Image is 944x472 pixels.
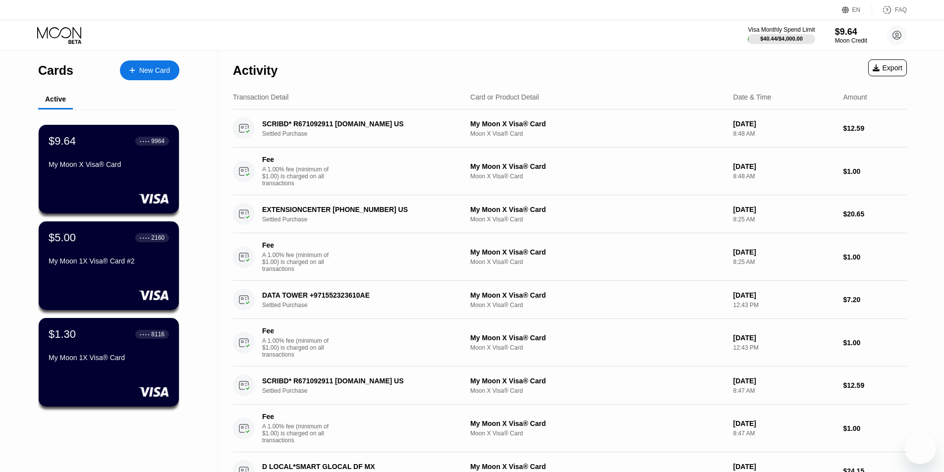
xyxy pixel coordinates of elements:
div: $9.64 [49,135,76,148]
div: 12:43 PM [733,344,835,351]
div: My Moon X Visa® Card [470,206,725,213]
div: D LOCAL*SMART GLOCAL DF MX [262,463,454,471]
div: My Moon X Visa® Card [470,248,725,256]
div: Active [45,95,66,103]
div: Export [868,59,907,76]
div: Cards [38,63,73,78]
div: Visa Monthly Spend Limit$40.44/$4,000.00 [748,26,815,44]
div: $1.00 [843,253,907,261]
div: $1.00 [843,167,907,175]
div: [DATE] [733,420,835,427]
div: FAQ [895,6,907,13]
div: Export [873,64,902,72]
div: Amount [843,93,867,101]
div: Moon X Visa® Card [470,130,725,137]
div: Fee [262,241,332,249]
div: [DATE] [733,334,835,342]
div: Fee [262,327,332,335]
div: 12:43 PM [733,302,835,309]
div: Date & Time [733,93,772,101]
div: Moon X Visa® Card [470,430,725,437]
div: ● ● ● ● [140,236,150,239]
div: SCRIBD* R671092911 [DOMAIN_NAME] USSettled PurchaseMy Moon X Visa® CardMoon X Visa® Card[DATE]8:4... [233,367,907,405]
div: A 1.00% fee (minimum of $1.00) is charged on all transactions [262,423,336,444]
div: $9.64Moon Credit [835,27,867,44]
div: Transaction Detail [233,93,288,101]
div: 8:25 AM [733,259,835,265]
div: [DATE] [733,463,835,471]
div: $40.44 / $4,000.00 [760,36,803,42]
div: Activity [233,63,278,78]
div: Fee [262,156,332,163]
div: My Moon X Visa® Card [470,291,725,299]
div: [DATE] [733,206,835,213]
div: A 1.00% fee (minimum of $1.00) is charged on all transactions [262,252,336,272]
div: A 1.00% fee (minimum of $1.00) is charged on all transactions [262,166,336,187]
div: My Moon X Visa® Card [470,463,725,471]
div: $9.64● ● ● ●9964My Moon X Visa® Card [39,125,179,213]
div: SCRIBD* R671092911 [DOMAIN_NAME] US [262,377,454,385]
div: EN [852,6,861,13]
div: My Moon X Visa® Card [470,420,725,427]
div: $20.65 [843,210,907,218]
div: 8:48 AM [733,173,835,180]
div: Moon X Visa® Card [470,173,725,180]
div: FAQ [872,5,907,15]
div: FeeA 1.00% fee (minimum of $1.00) is charged on all transactionsMy Moon X Visa® CardMoon X Visa® ... [233,405,907,452]
div: $12.59 [843,381,907,389]
div: $1.00 [843,339,907,347]
div: [DATE] [733,291,835,299]
div: Moon X Visa® Card [470,216,725,223]
div: $5.00 [49,231,76,244]
div: 8:48 AM [733,130,835,137]
div: Moon Credit [835,37,867,44]
div: FeeA 1.00% fee (minimum of $1.00) is charged on all transactionsMy Moon X Visa® CardMoon X Visa® ... [233,233,907,281]
div: Visa Monthly Spend Limit [748,26,815,33]
div: New Card [120,60,179,80]
div: Fee [262,413,332,420]
div: FeeA 1.00% fee (minimum of $1.00) is charged on all transactionsMy Moon X Visa® CardMoon X Visa® ... [233,148,907,195]
div: EN [842,5,872,15]
div: My Moon X Visa® Card [470,120,725,128]
div: SCRIBD* R671092911 [DOMAIN_NAME] US [262,120,454,128]
div: [DATE] [733,162,835,170]
div: $12.59 [843,124,907,132]
div: $1.30● ● ● ●8116My Moon 1X Visa® Card [39,318,179,407]
div: $5.00● ● ● ●2160My Moon 1X Visa® Card #2 [39,221,179,310]
div: 8:25 AM [733,216,835,223]
div: $1.00 [843,424,907,432]
div: SCRIBD* R671092911 [DOMAIN_NAME] USSettled PurchaseMy Moon X Visa® CardMoon X Visa® Card[DATE]8:4... [233,109,907,148]
div: My Moon X Visa® Card [49,160,169,168]
div: Moon X Visa® Card [470,344,725,351]
div: ● ● ● ● [140,333,150,336]
div: EXTENSIONCENTER [PHONE_NUMBER] USSettled PurchaseMy Moon X Visa® CardMoon X Visa® Card[DATE]8:25 ... [233,195,907,233]
div: A 1.00% fee (minimum of $1.00) is charged on all transactions [262,337,336,358]
div: $7.20 [843,296,907,304]
div: 8:47 AM [733,430,835,437]
div: Settled Purchase [262,130,469,137]
div: 8116 [151,331,165,338]
div: My Moon X Visa® Card [470,377,725,385]
div: Settled Purchase [262,216,469,223]
div: 2160 [151,234,165,241]
div: Moon X Visa® Card [470,387,725,394]
div: Moon X Visa® Card [470,302,725,309]
div: Settled Purchase [262,302,469,309]
div: $9.64 [835,27,867,37]
div: FeeA 1.00% fee (minimum of $1.00) is charged on all transactionsMy Moon X Visa® CardMoon X Visa® ... [233,319,907,367]
div: Card or Product Detail [470,93,539,101]
div: [DATE] [733,120,835,128]
div: My Moon 1X Visa® Card [49,354,169,362]
div: [DATE] [733,248,835,256]
div: 9964 [151,138,165,145]
div: ● ● ● ● [140,140,150,143]
iframe: Button to launch messaging window [904,432,936,464]
div: Moon X Visa® Card [470,259,725,265]
div: $1.30 [49,328,76,341]
div: New Card [139,66,170,75]
div: EXTENSIONCENTER [PHONE_NUMBER] US [262,206,454,213]
div: [DATE] [733,377,835,385]
div: My Moon X Visa® Card [470,334,725,342]
div: My Moon X Visa® Card [470,162,725,170]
